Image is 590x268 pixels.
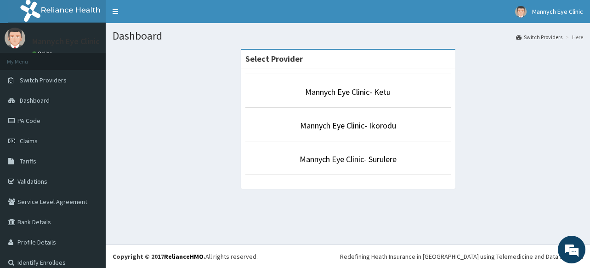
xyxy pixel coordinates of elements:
strong: Copyright © 2017 . [113,252,205,261]
div: Redefining Heath Insurance in [GEOGRAPHIC_DATA] using Telemedicine and Data Science! [340,252,583,261]
span: Tariffs [20,157,36,165]
span: Mannych Eye Clinic [532,7,583,16]
a: RelianceHMO [164,252,204,261]
a: Mannych Eye Clinic- Surulere [300,154,397,164]
span: Dashboard [20,96,50,105]
p: Mannych Eye Clinic [32,37,100,46]
li: Here [563,33,583,41]
span: Claims [20,137,38,145]
a: Switch Providers [516,33,562,41]
a: Mannych Eye Clinic- Ikorodu [300,120,396,131]
img: User Image [515,6,527,17]
h1: Dashboard [113,30,583,42]
span: Switch Providers [20,76,67,84]
a: Online [32,50,54,57]
img: User Image [5,28,25,48]
a: Mannych Eye Clinic- Ketu [305,87,391,97]
footer: All rights reserved. [106,245,590,268]
strong: Select Provider [245,53,303,64]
